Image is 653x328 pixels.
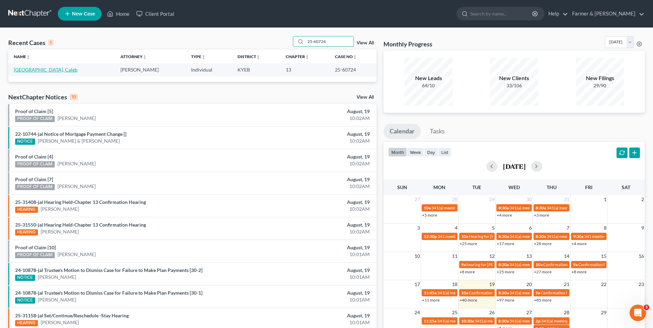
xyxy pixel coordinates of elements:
[414,252,421,260] span: 10
[15,131,126,137] a: 22-10744-jal Notice of Mortgage Payment Change []
[600,252,607,260] span: 15
[414,280,421,288] span: 17
[120,54,147,59] a: Attorneyunfold_more
[15,267,202,273] a: 24-10878-jal Trustee's Motion to Dismiss Case for Failure to Make Plan Payments [30-2]
[201,55,206,59] i: unfold_more
[26,55,30,59] i: unfold_more
[526,280,533,288] span: 20
[534,297,551,303] a: +85 more
[488,280,495,288] span: 19
[508,184,520,190] span: Wed
[641,224,645,232] span: 9
[498,262,509,267] span: 8:30a
[461,290,468,295] span: 10a
[256,55,260,59] i: unfold_more
[329,63,377,76] td: 25-60724
[256,267,370,274] div: August, 19
[490,74,538,82] div: New Clients
[451,308,458,317] span: 25
[526,252,533,260] span: 13
[573,234,583,239] span: 9:30a
[573,262,578,267] span: 9a
[57,115,96,122] a: [PERSON_NAME]
[15,222,146,228] a: 25-31550-jal Hearing Held-Chapter 13 Confirmation Hearing
[472,184,481,190] span: Tue
[143,55,147,59] i: unfold_more
[566,224,570,232] span: 7
[470,7,533,20] input: Search by name...
[186,63,232,76] td: Individual
[528,224,533,232] span: 6
[357,95,374,100] a: View All
[424,234,437,239] span: 12:30p
[603,195,607,204] span: 1
[256,153,370,160] div: August, 19
[397,184,407,190] span: Sun
[488,308,495,317] span: 26
[70,94,78,100] div: 10
[15,176,53,182] a: Proof of Claim [7]
[14,54,30,59] a: Nameunfold_more
[509,205,576,210] span: 341(a) meeting for [PERSON_NAME]
[536,262,543,267] span: 10a
[15,320,38,326] div: HEARING
[41,319,79,326] a: [PERSON_NAME]
[497,297,514,303] a: +97 more
[383,40,432,48] h3: Monthly Progress
[115,63,186,76] td: [PERSON_NAME]
[638,280,645,288] span: 23
[191,54,206,59] a: Typeunfold_more
[38,138,120,144] a: [PERSON_NAME] & [PERSON_NAME]
[414,195,421,204] span: 27
[460,269,475,274] a: +8 more
[563,308,570,317] span: 28
[547,205,650,210] span: 341(a) meeting for [PERSON_NAME] & [PERSON_NAME]
[497,241,514,246] a: +17 more
[431,205,498,210] span: 341(a) meeting for [PERSON_NAME]
[461,234,468,239] span: 10a
[438,147,451,157] button: list
[15,116,55,122] div: PROOF OF CLAIM
[469,290,547,295] span: Confirmation hearing for [PERSON_NAME]
[451,195,458,204] span: 28
[15,184,55,190] div: PROOF OF CLAIM
[437,290,504,295] span: 341(a) meeting for [PERSON_NAME]
[407,147,424,157] button: week
[490,82,538,89] div: 33/106
[414,308,421,317] span: 24
[433,184,445,190] span: Mon
[256,176,370,183] div: August, 19
[256,138,370,144] div: 10:02AM
[584,234,646,239] span: 341 meeting for [PERSON_NAME]
[563,280,570,288] span: 21
[383,124,421,139] a: Calendar
[497,212,512,218] a: +4 more
[576,74,624,82] div: New Filings
[644,305,649,310] span: 3
[256,251,370,258] div: 10:01AM
[41,228,79,235] a: [PERSON_NAME]
[15,275,35,281] div: NOTICE
[498,318,509,324] span: 8:30a
[14,67,77,73] a: [GEOGRAPHIC_DATA], Caleb
[600,308,607,317] span: 29
[15,207,38,213] div: HEARING
[15,199,146,205] a: 25-31408-jal Hearing Held-Chapter 13 Confirmation Hearing
[256,289,370,296] div: August, 19
[256,296,370,303] div: 10:01AM
[491,224,495,232] span: 5
[15,252,55,258] div: PROOF OF CLAIM
[15,290,202,296] a: 24-10878-jal Trustee's Motion to Dismiss Case for Failure to Make Plan Payments [30-1]
[388,147,407,157] button: month
[437,318,540,324] span: 341(a) meeting for [PERSON_NAME] & [PERSON_NAME]
[335,54,357,59] a: Case Nounfold_more
[536,234,546,239] span: 8:30a
[38,296,76,303] a: [PERSON_NAME]
[451,280,458,288] span: 18
[622,184,630,190] span: Sat
[451,252,458,260] span: 11
[498,290,509,295] span: 8:30a
[280,63,329,76] td: 13
[15,139,35,145] div: NOTICE
[104,8,133,20] a: Home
